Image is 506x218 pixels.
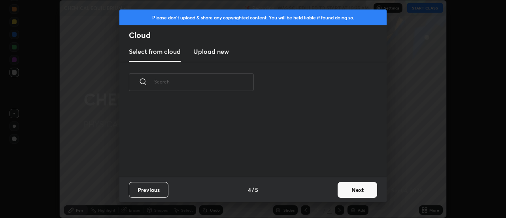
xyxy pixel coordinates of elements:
input: Search [154,65,254,99]
div: Please don't upload & share any copyrighted content. You will be held liable if found doing so. [119,9,387,25]
h3: Select from cloud [129,47,181,56]
button: Next [338,182,377,198]
h4: 5 [255,186,258,194]
h3: Upload new [193,47,229,56]
h4: / [252,186,254,194]
button: Previous [129,182,168,198]
h2: Cloud [129,30,387,40]
h4: 4 [248,186,251,194]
